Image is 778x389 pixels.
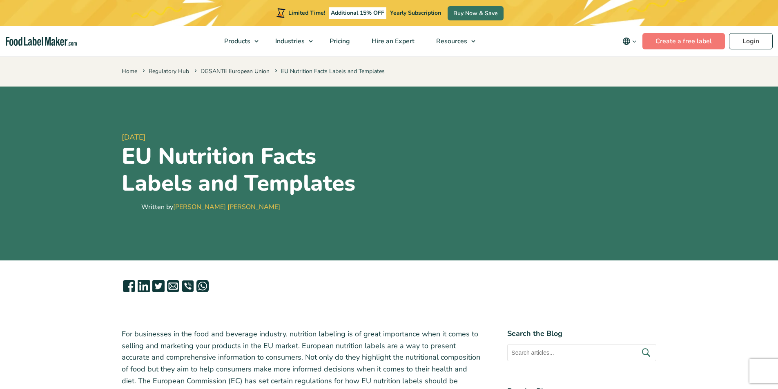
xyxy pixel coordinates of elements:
h1: EU Nutrition Facts Labels and Templates [122,143,386,197]
img: Maria Abi Hanna - Food Label Maker [122,199,138,215]
div: Written by [141,202,280,212]
span: EU Nutrition Facts Labels and Templates [273,67,385,75]
input: Search articles... [507,344,656,361]
span: Hire an Expert [369,37,415,46]
span: Yearly Subscription [390,9,441,17]
a: [PERSON_NAME] [PERSON_NAME] [173,202,280,211]
span: Pricing [327,37,351,46]
a: Resources [426,26,479,56]
span: Additional 15% OFF [329,7,386,19]
a: Create a free label [642,33,725,49]
a: Login [729,33,773,49]
span: [DATE] [122,132,386,143]
a: Hire an Expert [361,26,424,56]
span: Products [222,37,251,46]
span: Limited Time! [288,9,325,17]
span: Industries [273,37,305,46]
a: Pricing [319,26,359,56]
a: Home [122,67,137,75]
a: Buy Now & Save [448,6,504,20]
a: DGSANTE European Union [201,67,270,75]
span: Resources [434,37,468,46]
a: Industries [265,26,317,56]
a: Products [214,26,263,56]
a: Regulatory Hub [149,67,189,75]
h4: Search the Blog [507,328,656,339]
